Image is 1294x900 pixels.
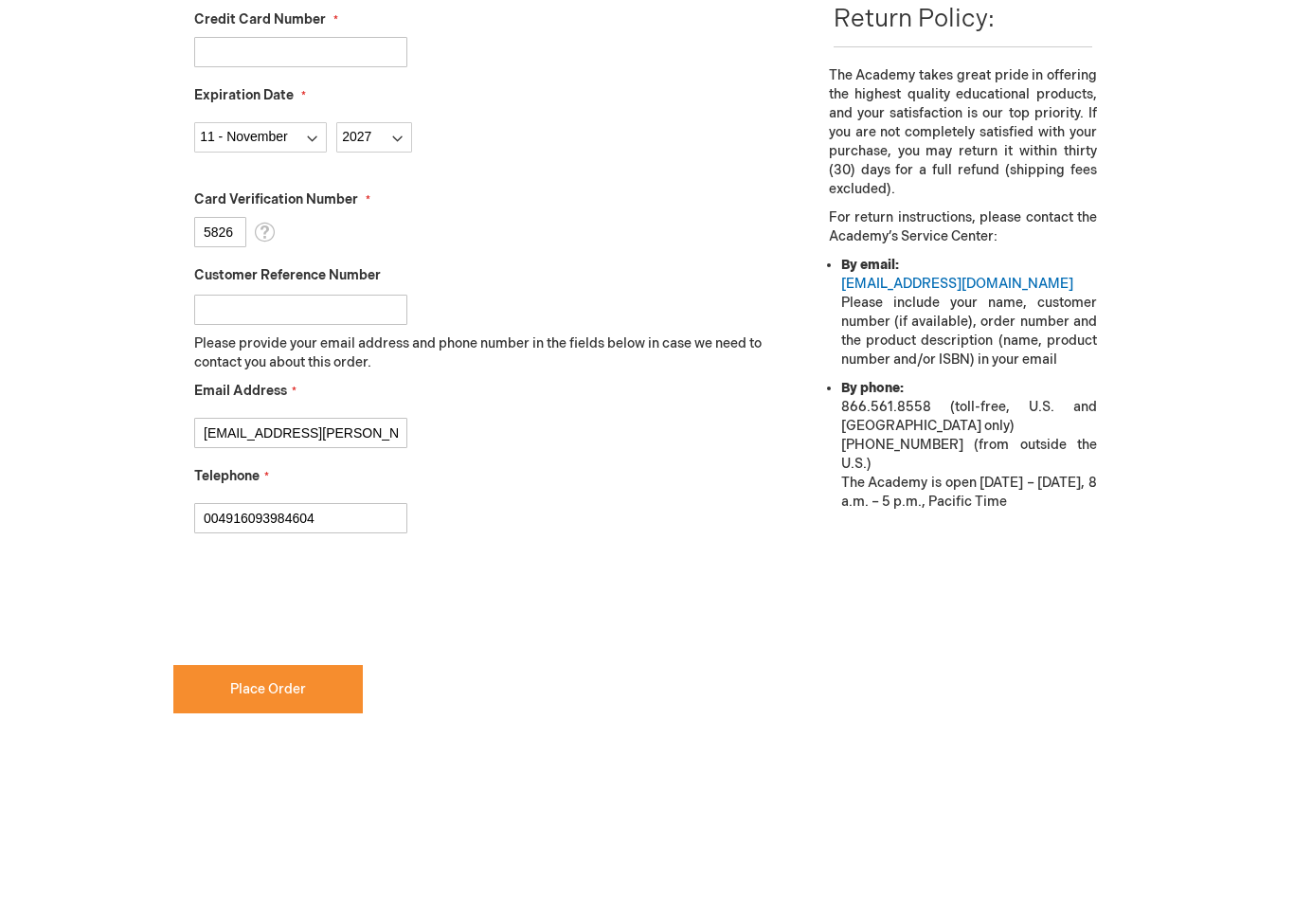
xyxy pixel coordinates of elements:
[194,88,294,104] span: Expiration Date
[194,384,287,400] span: Email Address
[834,6,995,35] span: Return Policy:
[841,381,904,397] strong: By phone:
[841,380,1097,513] li: 866.561.8558 (toll-free, U.S. and [GEOGRAPHIC_DATA] only) [PHONE_NUMBER] (from outside the U.S.) ...
[194,38,407,68] input: Credit Card Number
[194,268,381,284] span: Customer Reference Number
[194,469,260,485] span: Telephone
[194,218,246,248] input: Card Verification Number
[173,666,363,714] button: Place Order
[829,67,1097,200] p: The Academy takes great pride in offering the highest quality educational products, and your sati...
[841,277,1073,293] a: [EMAIL_ADDRESS][DOMAIN_NAME]
[841,257,1097,370] li: Please include your name, customer number (if available), order number and the product descriptio...
[230,682,306,698] span: Place Order
[173,565,461,639] iframe: reCAPTCHA
[829,209,1097,247] p: For return instructions, please contact the Academy’s Service Center:
[194,335,777,373] p: Please provide your email address and phone number in the fields below in case we need to contact...
[194,12,326,28] span: Credit Card Number
[194,192,358,208] span: Card Verification Number
[841,258,899,274] strong: By email:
